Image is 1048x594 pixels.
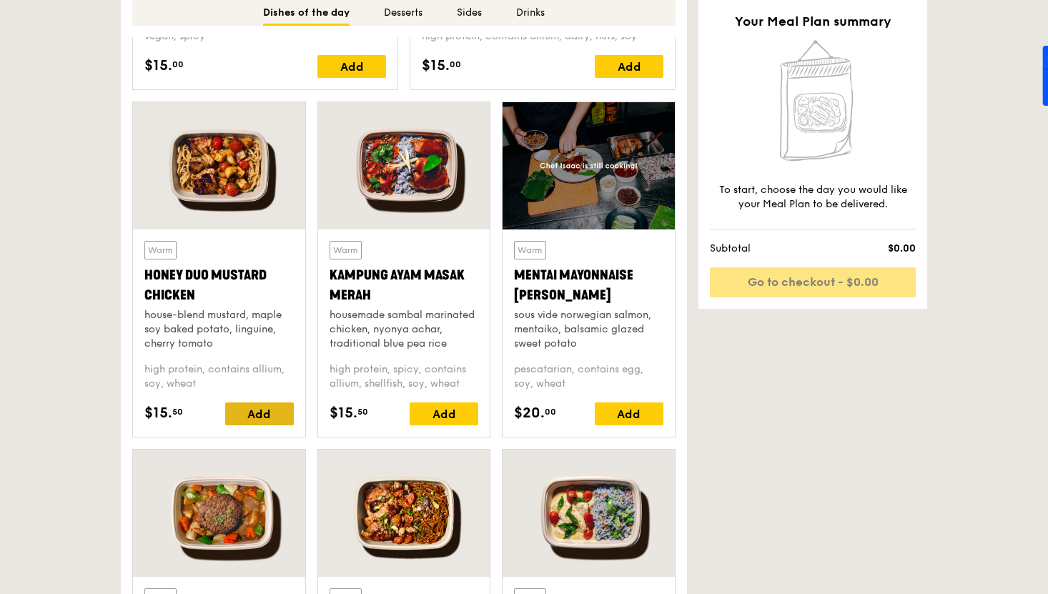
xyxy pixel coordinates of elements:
[172,59,184,70] span: 00
[710,267,916,297] a: Go to checkout - $0.00
[144,402,172,424] span: $15.
[595,402,663,425] div: Add
[422,55,450,76] span: $15.
[545,406,556,417] span: 00
[330,241,362,259] div: Warm
[225,402,294,425] div: Add
[410,402,478,425] div: Add
[514,362,663,391] div: pescatarian, contains egg, soy, wheat
[317,55,386,78] div: Add
[514,265,663,305] div: Mentai Mayonnaise [PERSON_NAME]
[144,241,177,259] div: Warm
[144,265,294,305] div: Honey Duo Mustard Chicken
[144,55,172,76] span: $15.
[172,406,183,417] span: 50
[330,265,479,305] div: Kampung Ayam Masak Merah
[710,183,916,212] div: To start, choose the day you would like your Meal Plan to be delivered.
[330,362,479,391] div: high protein, spicy, contains allium, shellfish, soy, wheat
[144,362,294,391] div: high protein, contains allium, soy, wheat
[144,308,294,351] div: house-blend mustard, maple soy baked potato, linguine, cherry tomato
[595,55,663,78] div: Add
[514,402,545,424] span: $20.
[710,11,916,31] h2: Your Meal Plan summary
[330,308,479,351] div: housemade sambal marinated chicken, nyonya achar, traditional blue pea rice
[514,308,663,351] div: sous vide norwegian salmon, mentaiko, balsamic glazed sweet potato
[514,241,546,259] div: Warm
[834,242,916,256] span: $0.00
[330,402,357,424] span: $15.
[450,59,461,70] span: 00
[357,406,368,417] span: 50
[710,242,834,256] span: Subtotal
[771,37,855,166] img: Home delivery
